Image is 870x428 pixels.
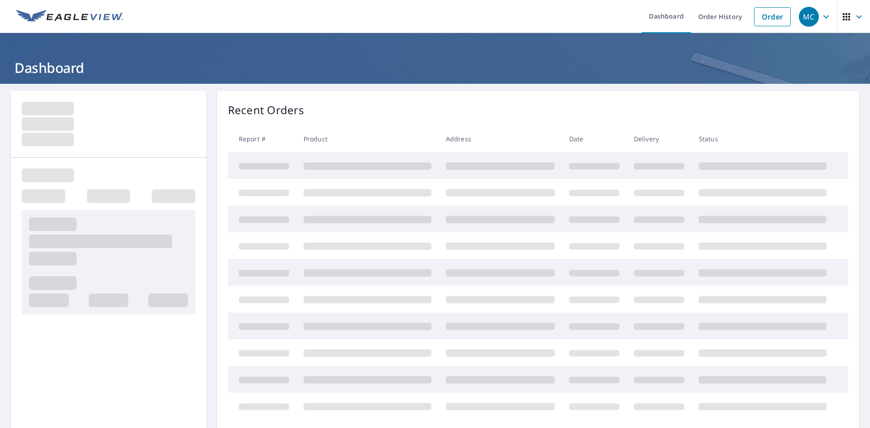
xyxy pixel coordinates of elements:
th: Report # [228,125,296,152]
th: Status [691,125,834,152]
div: MC [799,7,819,27]
th: Delivery [627,125,691,152]
a: Order [754,7,791,26]
th: Address [439,125,562,152]
h1: Dashboard [11,58,859,77]
img: EV Logo [16,10,123,24]
th: Date [562,125,627,152]
th: Product [296,125,439,152]
p: Recent Orders [228,102,304,118]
